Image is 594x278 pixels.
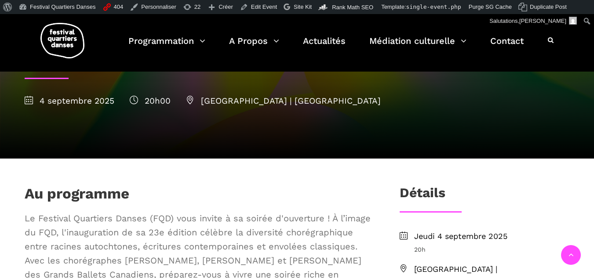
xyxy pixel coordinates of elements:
[332,4,373,11] span: Rank Math SEO
[369,33,466,59] a: Médiation culturelle
[414,230,570,243] span: Jeudi 4 septembre 2025
[186,96,381,106] span: [GEOGRAPHIC_DATA] | [GEOGRAPHIC_DATA]
[130,96,171,106] span: 20h00
[303,33,346,59] a: Actualités
[25,185,129,207] h1: Au programme
[294,4,312,10] span: Site Kit
[25,96,114,106] span: 4 septembre 2025
[128,33,205,59] a: Programmation
[519,18,566,24] span: [PERSON_NAME]
[400,185,445,207] h3: Détails
[406,4,461,10] span: single-event.php
[229,33,279,59] a: A Propos
[414,245,570,254] span: 20h
[40,23,84,58] img: logo-fqd-med
[486,14,580,28] a: Salutations,
[490,33,524,59] a: Contact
